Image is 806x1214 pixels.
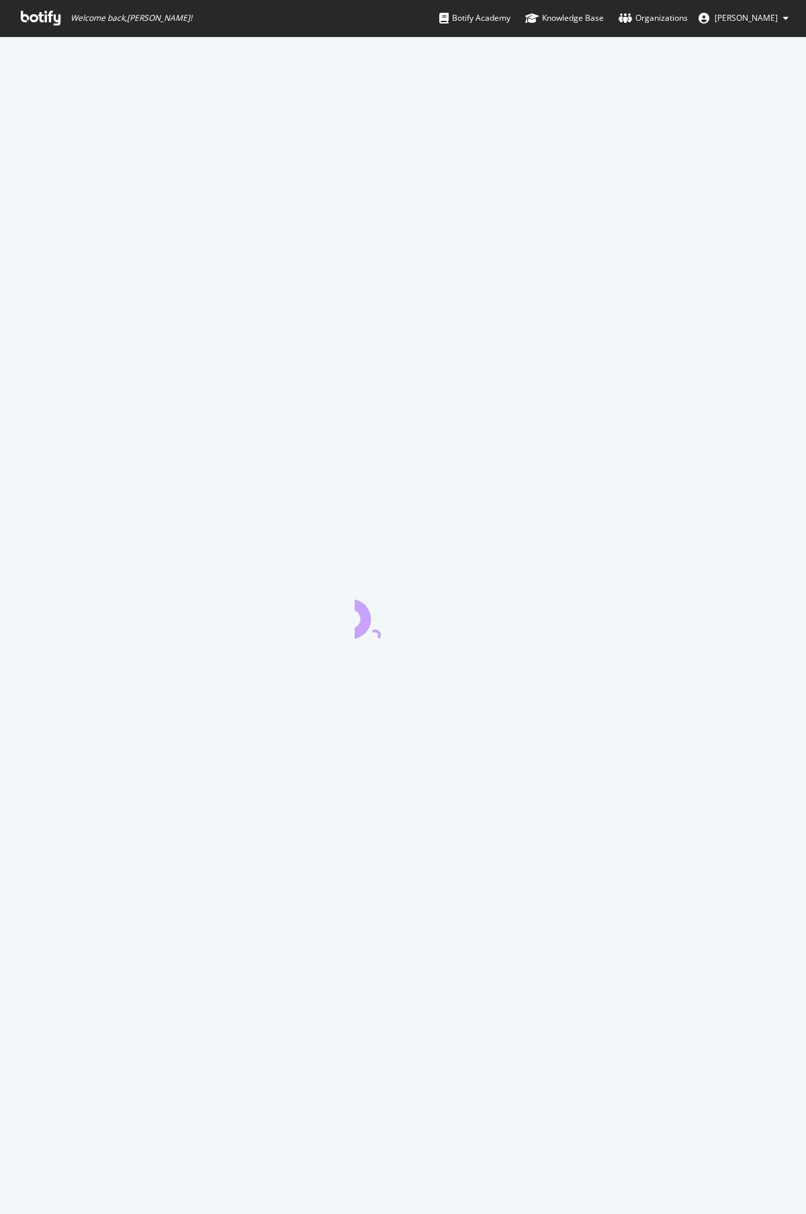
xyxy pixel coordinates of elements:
[355,590,451,639] div: animation
[619,11,688,25] div: Organizations
[688,7,799,29] button: [PERSON_NAME]
[71,13,192,24] span: Welcome back, [PERSON_NAME] !
[525,11,604,25] div: Knowledge Base
[715,12,778,24] span: Dan Laabs
[439,11,510,25] div: Botify Academy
